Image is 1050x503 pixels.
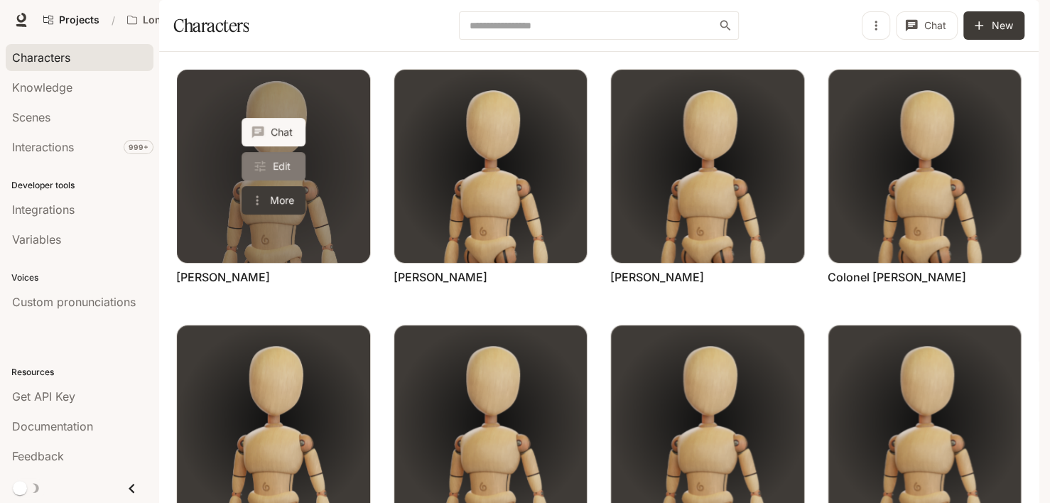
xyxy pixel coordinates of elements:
a: Caroline Bingley [177,70,370,263]
a: Edit Caroline Bingley [242,152,305,180]
img: Colonel Fitzwilliam [828,70,1022,263]
button: More actions [242,186,305,215]
button: Chat with Caroline Bingley [242,118,305,146]
a: [PERSON_NAME] [176,269,270,285]
span: Projects [59,14,99,26]
h1: Characters [173,11,249,40]
a: Go to projects [37,6,106,34]
button: Chat [896,11,958,40]
a: Colonel [PERSON_NAME] [828,269,966,285]
p: Longbourn [143,14,197,26]
button: Open workspace menu [121,6,220,34]
img: Charles Bingley [394,70,588,263]
a: [PERSON_NAME] [610,269,704,285]
a: [PERSON_NAME] [394,269,487,285]
div: / [106,13,121,28]
button: New [963,11,1024,40]
img: Charlotte Lucas [611,70,804,263]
